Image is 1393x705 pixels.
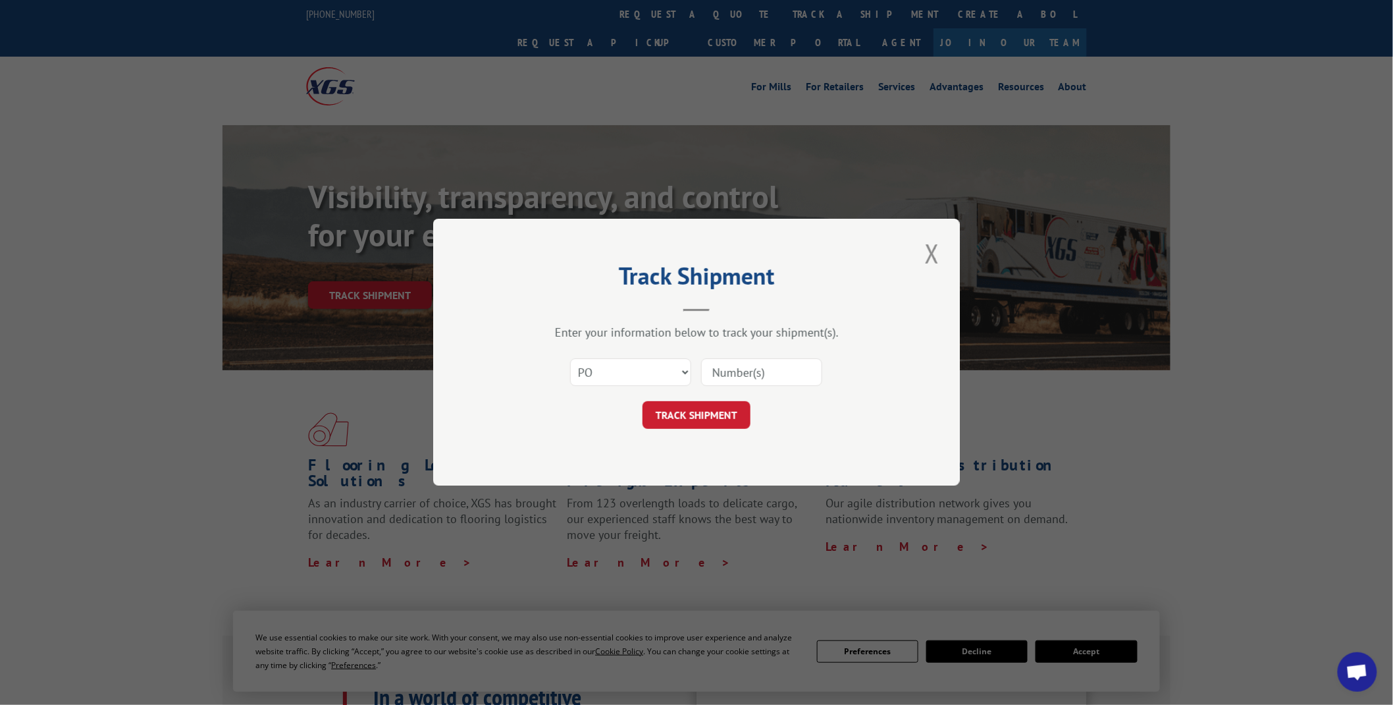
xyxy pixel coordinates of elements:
h2: Track Shipment [499,267,894,292]
a: Open chat [1338,652,1377,692]
div: Enter your information below to track your shipment(s). [499,325,894,341]
button: TRACK SHIPMENT [643,402,750,430]
input: Number(s) [701,359,822,387]
button: Close modal [921,235,943,271]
